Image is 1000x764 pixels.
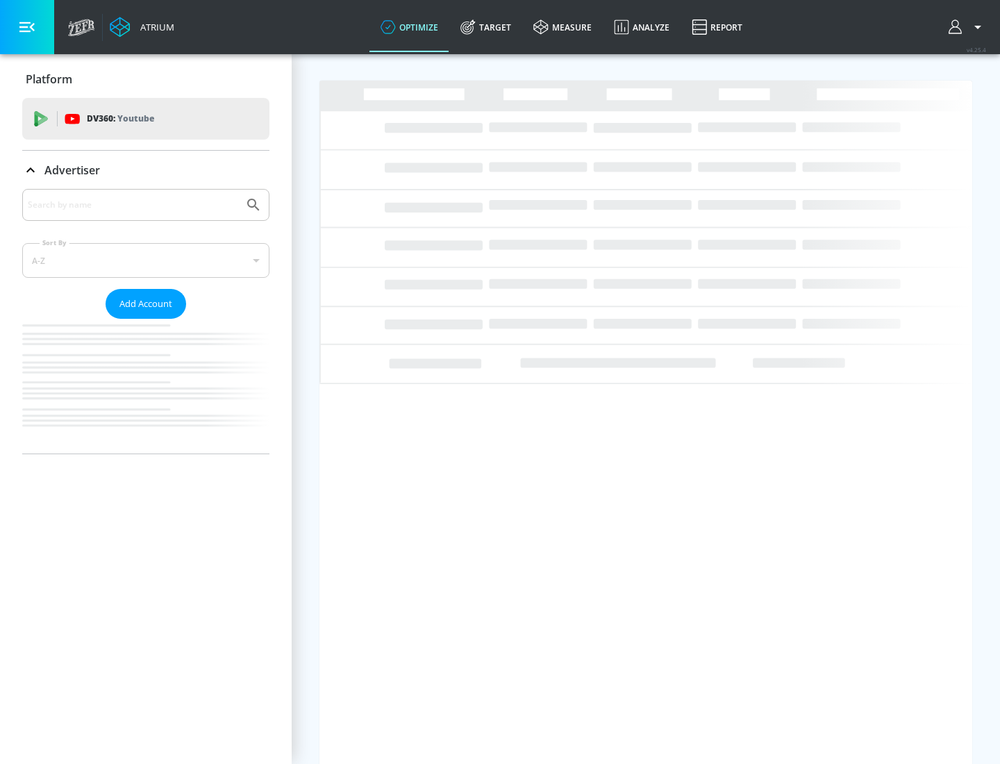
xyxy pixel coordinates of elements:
[449,2,522,52] a: Target
[22,319,269,454] nav: list of Advertiser
[369,2,449,52] a: optimize
[603,2,681,52] a: Analyze
[40,238,69,247] label: Sort By
[22,60,269,99] div: Platform
[967,46,986,53] span: v 4.25.4
[110,17,174,38] a: Atrium
[22,98,269,140] div: DV360: Youtube
[681,2,753,52] a: Report
[22,243,269,278] div: A-Z
[28,196,238,214] input: Search by name
[106,289,186,319] button: Add Account
[119,296,172,312] span: Add Account
[135,21,174,33] div: Atrium
[117,111,154,126] p: Youtube
[26,72,72,87] p: Platform
[522,2,603,52] a: measure
[22,151,269,190] div: Advertiser
[87,111,154,126] p: DV360:
[22,189,269,454] div: Advertiser
[44,163,100,178] p: Advertiser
